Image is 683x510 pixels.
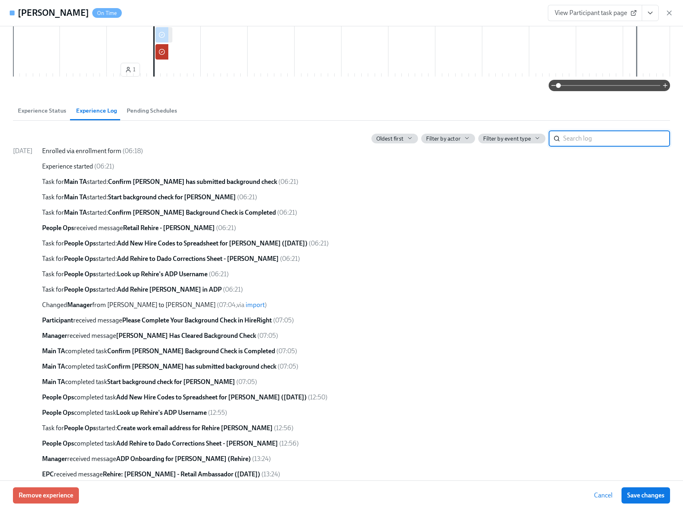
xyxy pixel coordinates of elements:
span: Filter by event type [483,135,531,143]
button: Filter by event type [478,134,545,143]
span: Task for started: [42,178,277,186]
a: View Participant task page [548,5,642,21]
span: received message [42,470,260,478]
span: View Participant task page [555,9,635,17]
span: Experience Status [18,106,66,115]
strong: People Ops [42,224,74,232]
strong: Main TA [64,178,87,186]
strong: Start background check for [PERSON_NAME] [108,193,236,201]
span: ( 06:21 ) [216,224,236,232]
strong: Add Rehire to Dado Corrections Sheet - [PERSON_NAME] [116,440,278,447]
span: Task for started: [42,286,222,293]
div: Enrolled via enrollment form [42,147,670,156]
strong: Main TA [42,347,65,355]
strong: People Ops [64,424,96,432]
strong: People Ops [64,270,96,278]
span: 1 [125,66,136,74]
span: ( 06:21 ) [209,270,229,278]
span: ( 06:21 ) [278,178,298,186]
button: Remove experience [13,487,79,504]
strong: Confirm [PERSON_NAME] Background Check is Completed [108,209,276,216]
span: Save changes [627,491,664,499]
span: ( 07:04 , ) [217,301,267,309]
strong: People Ops [42,409,74,416]
button: Oldest first [371,134,418,143]
button: Cancel [588,487,618,504]
strong: ADP Onboarding for [PERSON_NAME] (Rehire) [116,455,251,463]
span: completed task [42,393,307,401]
span: Task for started: [42,424,273,432]
strong: Create work email address for Rehire [PERSON_NAME] [117,424,273,432]
span: ( 07:05 ) [236,378,257,386]
span: ( 06:21 ) [223,286,243,293]
strong: Rehire: [PERSON_NAME] - Retail Ambassador ([DATE]) [103,470,260,478]
span: ( 12:55 ) [208,409,227,416]
span: Task for started: [42,239,308,247]
strong: People Ops [64,239,96,247]
strong: Manager [67,301,92,309]
strong: Add New Hire Codes to Spreadsheet for [PERSON_NAME] ([DATE]) [117,239,308,247]
span: Pending Schedules [127,106,177,115]
span: Task for started: [42,193,236,201]
strong: EPC [42,470,54,478]
span: ( 06:21 ) [237,193,257,201]
span: Oldest first [376,135,403,143]
span: via [237,301,265,309]
strong: Look up Rehire's ADP Username [117,270,208,278]
span: completed task [42,378,235,386]
span: ( 12:50 ) [308,393,327,401]
span: Task for started: [42,270,208,278]
span: ( 06:18 ) [123,147,143,155]
strong: Retail Rehire - [PERSON_NAME] [123,224,215,232]
span: ( 07:05 ) [276,347,297,355]
strong: Add Rehire [PERSON_NAME] in ADP [117,286,222,293]
strong: Start background check for [PERSON_NAME] [107,378,235,386]
div: Experience started [42,162,670,171]
strong: Main TA [42,378,65,386]
button: 1 [121,63,140,77]
span: ( 07:05 ) [273,316,294,324]
strong: People Ops [42,393,74,401]
span: received message [42,332,256,339]
span: completed task [42,363,276,370]
span: received message [42,316,272,324]
strong: Confirm [PERSON_NAME] has submitted background check [107,363,276,370]
strong: Manager [42,332,67,339]
strong: Manager [42,455,67,463]
strong: Confirm [PERSON_NAME] Background Check is Completed [107,347,275,355]
strong: Main TA [64,193,87,201]
strong: People Ops [64,286,96,293]
strong: Add Rehire to Dado Corrections Sheet - [PERSON_NAME] [117,255,279,262]
span: [DATE] [13,147,32,155]
strong: Confirm [PERSON_NAME] has submitted background check [108,178,277,186]
h4: [PERSON_NAME] [18,7,89,19]
span: ( 13:24 ) [261,470,280,478]
button: View task page [642,5,659,21]
strong: Main TA [64,209,87,216]
span: ( 06:21 ) [309,239,329,247]
a: import [246,301,265,309]
span: completed task [42,440,278,447]
strong: Add New Hire Codes to Spreadsheet for [PERSON_NAME] ([DATE]) [116,393,307,401]
span: ( 06:21 ) [94,162,114,170]
strong: [PERSON_NAME] Has Cleared Background Check [116,332,256,339]
span: ( 12:56 ) [274,424,293,432]
span: ( 06:21 ) [280,255,300,262]
span: Cancel [594,491,613,499]
span: Changed from [PERSON_NAME] to [PERSON_NAME] [42,301,216,309]
span: Filter by actor [426,135,460,143]
strong: Main TA [42,363,65,370]
strong: Participant [42,316,73,324]
input: Search log [563,130,670,147]
span: completed task [42,409,207,416]
button: Filter by actor [421,134,475,143]
button: Save changes [621,487,670,504]
span: ( 13:24 ) [252,455,271,463]
span: Remove experience [19,491,73,499]
span: Task for started: [42,255,279,262]
span: completed task [42,347,275,355]
strong: People Ops [42,440,74,447]
strong: People Ops [64,255,96,262]
span: received message [42,224,215,232]
span: On Time [92,10,122,16]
